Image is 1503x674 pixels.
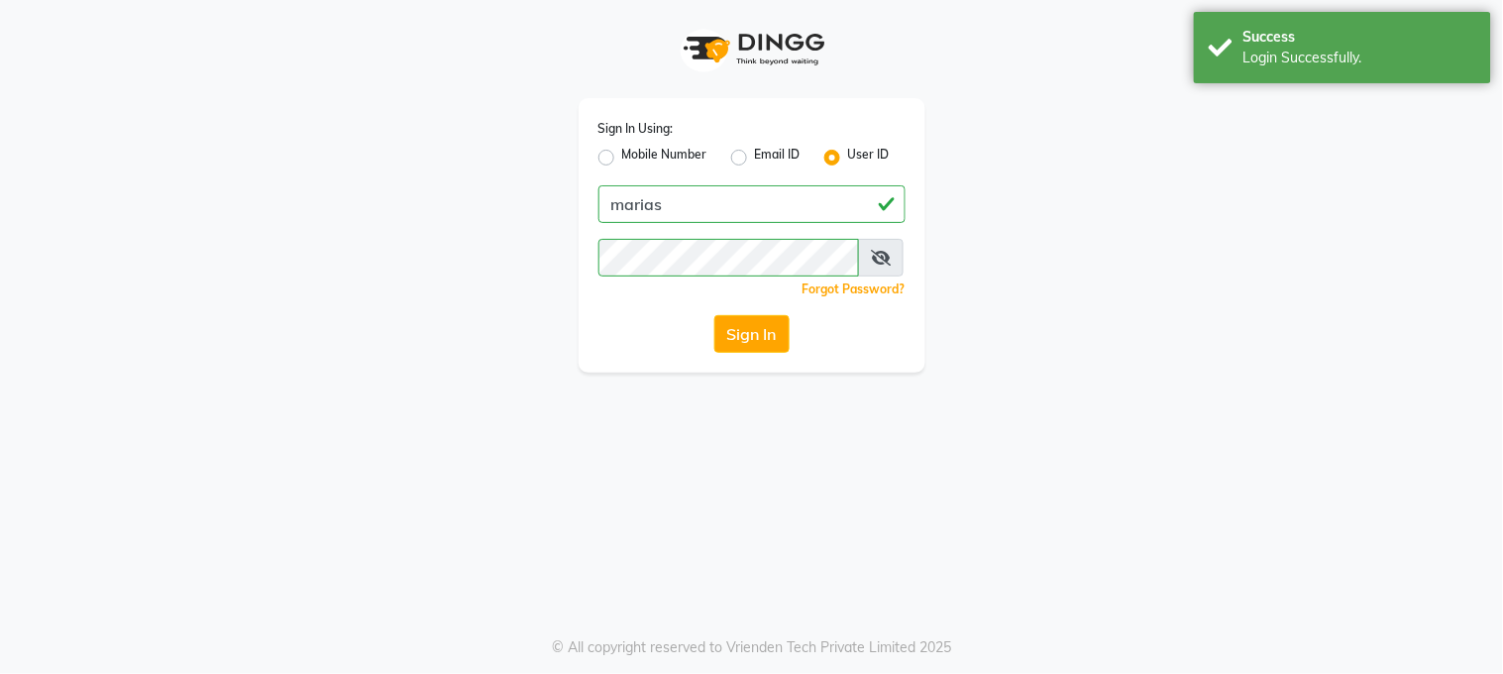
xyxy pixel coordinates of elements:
[848,146,890,169] label: User ID
[714,315,790,353] button: Sign In
[622,146,707,169] label: Mobile Number
[1243,48,1476,68] div: Login Successfully.
[598,239,860,277] input: Username
[673,20,831,78] img: logo1.svg
[598,185,906,223] input: Username
[755,146,801,169] label: Email ID
[803,281,906,296] a: Forgot Password?
[1243,27,1476,48] div: Success
[598,120,674,138] label: Sign In Using:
